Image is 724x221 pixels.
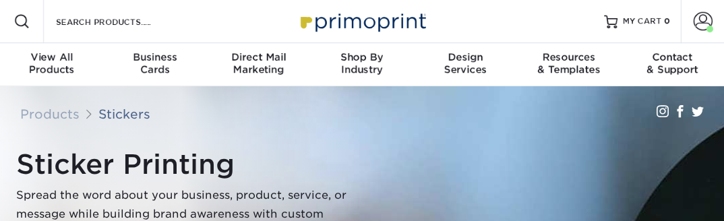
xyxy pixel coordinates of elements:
a: Direct MailMarketing [207,43,310,86]
span: MY CART [623,16,661,28]
a: Products [20,106,80,121]
a: DesignServices [414,43,517,86]
div: Industry [310,51,413,75]
span: Resources [517,51,620,63]
div: Cards [103,51,206,75]
span: 0 [664,17,670,26]
span: Direct Mail [207,51,310,63]
div: & Templates [517,51,620,75]
span: Shop By [310,51,413,63]
div: Services [414,51,517,75]
a: Resources& Templates [517,43,620,86]
a: Contact& Support [621,43,724,86]
div: Marketing [207,51,310,75]
img: Primoprint [295,7,429,36]
input: SEARCH PRODUCTS..... [55,13,186,30]
a: BusinessCards [103,43,206,86]
span: Design [414,51,517,63]
span: Contact [621,51,724,63]
a: Shop ByIndustry [310,43,413,86]
a: Stickers [98,106,150,121]
div: & Support [621,51,724,75]
span: Business [103,51,206,63]
h1: Sticker Printing [16,148,353,181]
